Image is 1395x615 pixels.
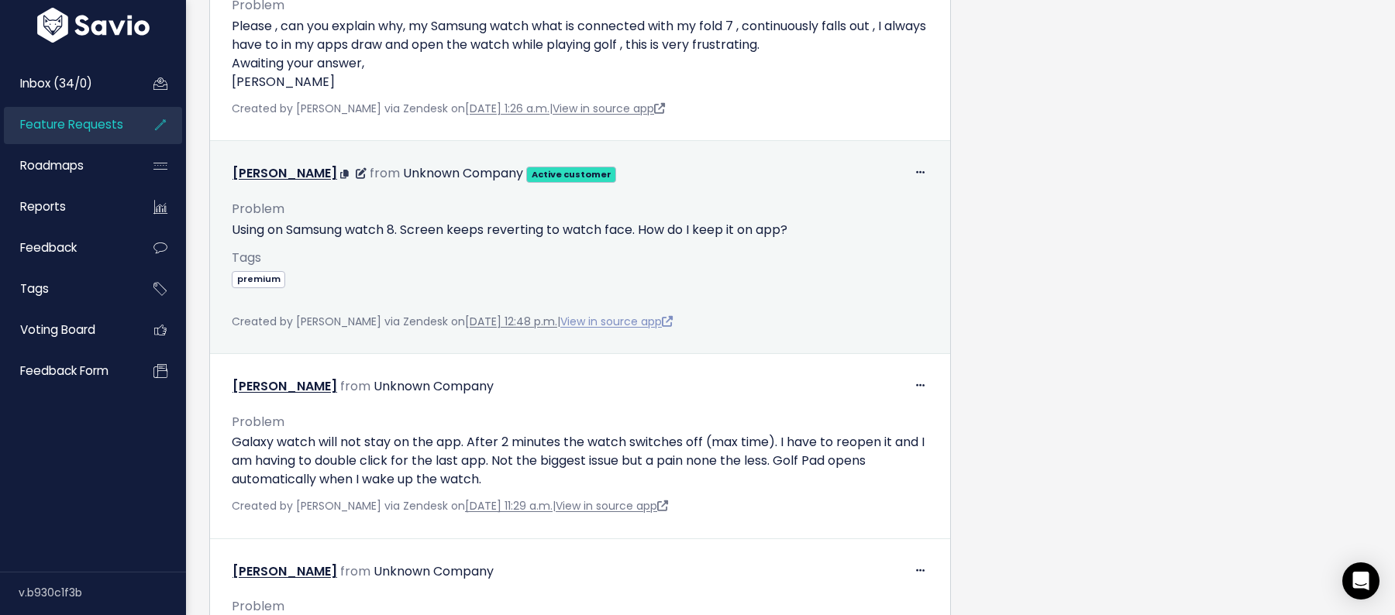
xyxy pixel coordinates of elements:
div: Unknown Company [374,376,494,398]
span: Created by [PERSON_NAME] via Zendesk on | [232,101,665,116]
span: Problem [232,413,284,431]
a: Tags [4,271,129,307]
img: logo-white.9d6f32f41409.svg [33,8,153,43]
a: Feature Requests [4,107,129,143]
span: Feedback form [20,362,108,379]
span: Feature Requests [20,116,123,132]
a: [PERSON_NAME] [232,562,337,580]
span: Roadmaps [20,157,84,174]
a: [DATE] 11:29 a.m. [465,498,553,514]
p: Using on Samsung watch 8. Screen keeps reverting to watch face. How do I keep it on app? [232,221,928,239]
a: [DATE] 1:26 a.m. [465,101,549,116]
a: [PERSON_NAME] [232,377,337,395]
p: Please , can you explain why, my Samsung watch what is connected with my fold 7 , continuously fa... [232,17,928,91]
div: Unknown Company [374,561,494,583]
a: [DATE] 12:48 p.m. [465,314,557,329]
span: Created by [PERSON_NAME] via Zendesk on | [232,314,673,329]
a: [PERSON_NAME] [232,164,337,182]
a: Roadmaps [4,148,129,184]
span: Reports [20,198,66,215]
a: premium [232,270,285,286]
span: Feedback [20,239,77,256]
div: v.b930c1f3b [19,572,186,613]
a: Voting Board [4,312,129,348]
a: View in source app [560,314,673,329]
span: Voting Board [20,321,95,338]
p: Galaxy watch will not stay on the app. After 2 minutes the watch switches off (max time). I have ... [232,433,928,489]
span: Problem [232,597,284,615]
span: from [370,164,400,182]
strong: Active customer [532,168,611,180]
a: View in source app [556,498,668,514]
a: View in source app [553,101,665,116]
span: Problem [232,200,284,218]
a: Reports [4,189,129,225]
a: Feedback form [4,353,129,389]
div: Open Intercom Messenger [1342,562,1379,600]
span: premium [232,271,285,287]
span: Tags [232,249,261,266]
a: Feedback [4,230,129,266]
span: Inbox (34/0) [20,75,92,91]
a: Inbox (34/0) [4,66,129,101]
span: from [340,562,370,580]
div: Unknown Company [403,163,523,185]
span: Created by [PERSON_NAME] via Zendesk on | [232,498,668,514]
span: from [340,377,370,395]
span: Tags [20,280,49,297]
